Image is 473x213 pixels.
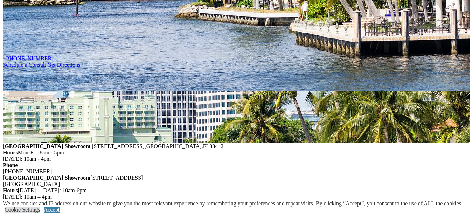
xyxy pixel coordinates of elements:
span: [GEOGRAPHIC_DATA] [144,143,201,149]
strong: Phone [3,162,18,168]
div: [STREET_ADDRESS] [GEOGRAPHIC_DATA] [3,175,470,187]
a: Schedule a Consult [3,62,46,68]
div: , [3,143,470,149]
a: Accept [44,207,60,213]
div: [DATE] – [DATE]: 10am-6pm [DATE]: 10am – 4pm Closed [DATE] and [DATE] [3,187,470,206]
div: [PHONE_NUMBER] [3,168,470,175]
a: [PHONE_NUMBER] [4,55,53,61]
span: [STREET_ADDRESS] [92,143,144,149]
span: 33442 [209,143,223,149]
div: Mon-Fri: 8am - 5pm [DATE]: 10am - 4pm [3,149,470,162]
strong: [GEOGRAPHIC_DATA] Showroom [3,143,90,149]
strong: Hours [3,187,18,193]
strong: Hours [3,149,18,155]
a: Click Get Directions to get location on google map [48,62,81,68]
strong: [GEOGRAPHIC_DATA] Showroom [3,175,90,181]
a: Cookie Settings [5,207,40,213]
span: FL [203,143,210,149]
div: We use cookies and IP address on our website to give you the most relevant experience by remember... [3,200,462,207]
